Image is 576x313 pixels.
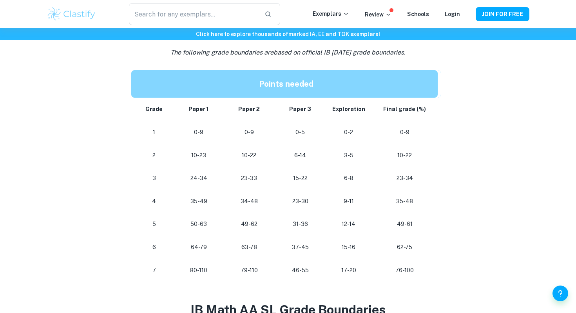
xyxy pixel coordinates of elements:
[378,173,432,184] p: 23-34
[230,127,268,138] p: 0-9
[378,265,432,276] p: 76-100
[230,242,268,253] p: 63-78
[332,219,365,229] p: 12-14
[259,79,313,89] strong: Points needed
[170,49,406,56] i: The following grade boundaries are
[230,150,268,161] p: 10-22
[445,11,460,17] a: Login
[281,127,320,138] p: 0-5
[289,106,311,112] strong: Paper 3
[230,173,268,184] p: 23-33
[332,196,365,207] p: 9-11
[407,11,429,17] a: Schools
[281,265,320,276] p: 46-55
[180,150,217,161] p: 10-23
[281,219,320,229] p: 31-36
[180,242,217,253] p: 64-79
[180,173,217,184] p: 24-34
[2,30,574,38] h6: Click here to explore thousands of marked IA, EE and TOK exemplars !
[332,173,365,184] p: 6-8
[230,265,268,276] p: 79-110
[476,7,529,21] button: JOIN FOR FREE
[552,286,568,301] button: Help and Feedback
[230,196,268,207] p: 34-48
[332,150,365,161] p: 3-5
[141,196,168,207] p: 4
[180,265,217,276] p: 80-110
[378,242,432,253] p: 62-75
[180,219,217,229] p: 50-63
[145,106,163,112] strong: Grade
[383,106,426,112] strong: Final grade (%)
[281,242,320,253] p: 37-45
[378,219,432,229] p: 49-61
[141,150,168,161] p: 2
[281,150,320,161] p: 6-14
[332,106,365,112] strong: Exploration
[180,127,217,138] p: 0-9
[332,265,365,276] p: 17-20
[365,10,391,19] p: Review
[47,6,96,22] img: Clastify logo
[188,106,209,112] strong: Paper 1
[313,9,349,18] p: Exemplars
[332,127,365,138] p: 0-2
[141,265,168,276] p: 7
[281,173,320,184] p: 15-22
[129,3,258,25] input: Search for any exemplars...
[141,173,168,184] p: 3
[230,219,268,229] p: 49-62
[332,242,365,253] p: 15-16
[281,196,320,207] p: 23-30
[180,196,217,207] p: 35-49
[141,219,168,229] p: 5
[238,106,260,112] strong: Paper 2
[378,127,432,138] p: 0-9
[141,242,168,253] p: 6
[378,196,432,207] p: 35-48
[141,127,168,138] p: 1
[274,49,406,56] span: based on official IB [DATE] grade boundaries.
[378,150,432,161] p: 10-22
